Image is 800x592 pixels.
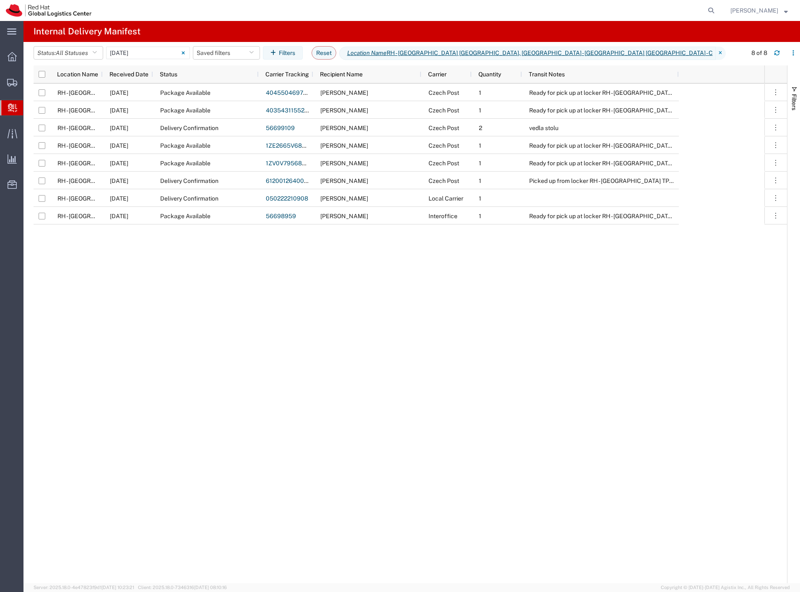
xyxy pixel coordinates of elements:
span: Package Available [160,89,210,96]
span: Package Available [160,142,210,149]
span: Picked up from locker RH - Brno TPB-C-07 [529,177,688,184]
span: 1 [479,213,481,219]
span: Filip Lizuch [730,6,778,15]
a: 1ZE2665V6897059794 [266,142,331,149]
span: 09/03/2025 [110,160,128,167]
span: Transit Notes [529,71,565,78]
span: Copyright © [DATE]-[DATE] Agistix Inc., All Rights Reserved [661,584,790,591]
span: Server: 2025.18.0-4e47823f9d1 [34,585,134,590]
span: Quantity [478,71,501,78]
span: Ready for pick up at locker RH - Brno TPB-C-26 [529,107,701,114]
span: 09/03/2025 [110,89,128,96]
span: Local Carrier [429,195,463,202]
img: logo [6,4,91,17]
span: 09/03/2025 [110,107,128,114]
h4: Internal Delivery Manifest [34,21,140,42]
span: 1 [479,142,481,149]
span: [DATE] 10:23:21 [101,585,134,590]
span: RH - Brno - Tech Park Brno - C [57,89,197,96]
span: Alex Glotov [320,177,368,184]
span: RH - Brno - Tech Park Brno - C [57,107,197,114]
span: RH - Brno - Tech Park Brno - C [57,125,197,131]
span: Czech Post [429,160,459,167]
span: Ready for pick up at locker RH - Brno TPB-C-13 [529,89,700,96]
a: 40354311552-86316 [266,107,324,114]
span: Ready for pick up at locker RH - Brno TPB-C-06 [529,213,701,219]
span: [DATE] 08:10:16 [194,585,227,590]
span: Status [160,71,177,78]
span: Received Date [109,71,148,78]
span: 09/03/2025 [110,213,128,219]
span: Delivery Confirmation [160,195,218,202]
button: Reset [312,46,336,60]
button: Status:All Statuses [34,46,103,60]
button: Filters [263,46,303,60]
span: Recipient Name [320,71,363,78]
a: 56699109 [266,125,295,131]
span: 2 [479,125,482,131]
span: Delivery Confirmation [160,177,218,184]
span: RH - Brno - Tech Park Brno - C [57,142,197,149]
span: vedla stolu [529,125,558,131]
span: 1 [479,107,481,114]
div: 8 of 8 [751,49,767,57]
a: 1ZV0V7956805156548 [266,160,331,167]
button: Saved filters [193,46,260,60]
a: 56698959 [266,213,296,219]
span: Serhii Turivnyi [320,107,368,114]
span: Samuel Dobron [320,89,368,96]
span: Czech Post [429,177,459,184]
span: Ready for pick up at locker RH - Brno TPB-C-35 [529,142,701,149]
span: 09/03/2025 [110,177,128,184]
span: Carrier [428,71,447,78]
span: Location Name RH - Brno - Tech Park Brno - B, RH - Brno - Tech Park Brno - C [339,47,716,60]
a: 6120012640004102767136203 [266,177,353,184]
span: Interoffice [429,213,457,219]
span: Petr Ebringer [320,160,368,167]
span: Filters [791,94,797,110]
span: Czech Post [429,142,459,149]
span: Lucie Leistnerova [320,213,368,219]
span: Czech Post [429,107,459,114]
span: 1 [479,160,481,167]
span: RH - Brno - Tech Park Brno - C [57,195,197,202]
span: 09/03/2025 [110,125,128,131]
a: 050222210908 [266,195,308,202]
span: 1 [479,177,481,184]
span: 09/03/2025 [110,195,128,202]
span: Petr Janek [320,125,368,131]
span: 09/03/2025 [110,142,128,149]
span: Petr Khartskhaev [320,142,368,149]
span: Czech Post [429,89,459,96]
span: Package Available [160,213,210,219]
a: 404550469742 [266,89,310,96]
span: Package Available [160,160,210,167]
span: Client: 2025.18.0-7346316 [138,585,227,590]
span: Package Available [160,107,210,114]
span: 1 [479,195,481,202]
i: Location Name [347,49,387,57]
span: Carrier Tracking [265,71,309,78]
span: 1 [479,89,481,96]
button: [PERSON_NAME] [730,5,788,16]
span: RH - Brno - Tech Park Brno - B [57,213,197,219]
span: Delivery Confirmation [160,125,218,131]
span: RH - Brno - Tech Park Brno - C [57,160,197,167]
span: Location Name [57,71,98,78]
span: Tomas Korbar [320,195,368,202]
span: Czech Post [429,125,459,131]
span: Ready for pick up at locker RH - Brno TPB-C-04 [529,160,701,167]
span: All Statuses [56,50,88,56]
span: RH - Brno - Tech Park Brno - B [57,177,197,184]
